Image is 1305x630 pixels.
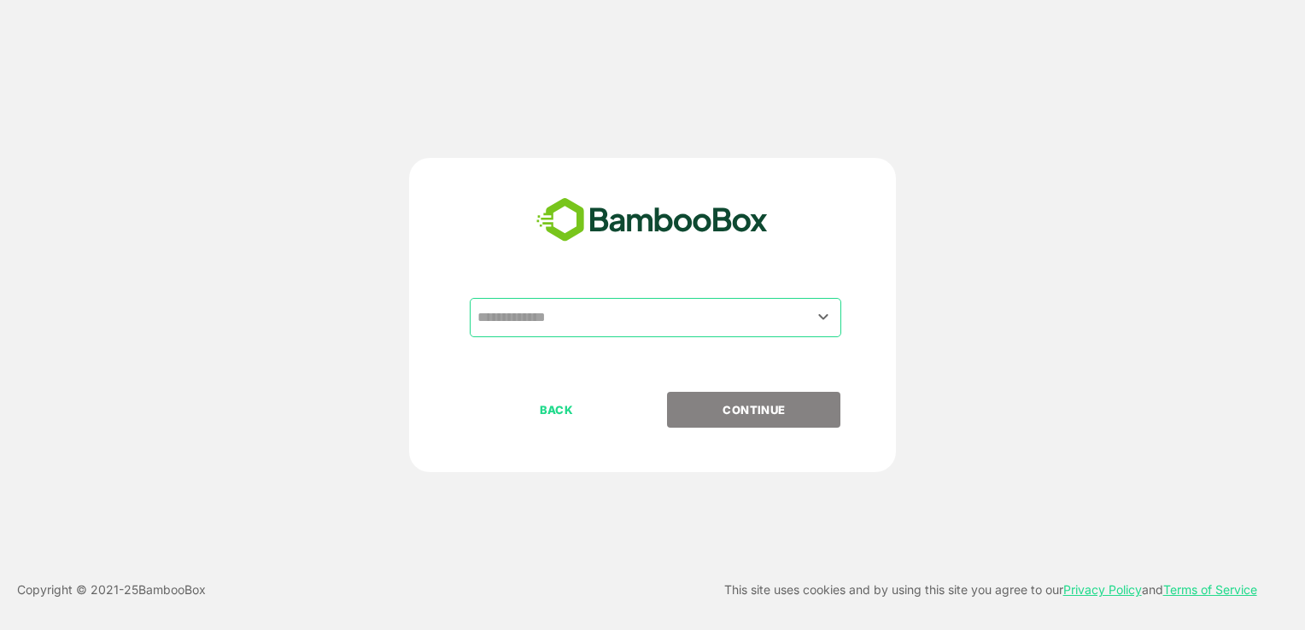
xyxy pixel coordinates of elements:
p: BACK [471,400,642,419]
button: BACK [470,392,643,428]
p: CONTINUE [669,400,840,419]
a: Privacy Policy [1063,582,1142,597]
p: This site uses cookies and by using this site you agree to our and [724,580,1257,600]
p: Copyright © 2021- 25 BambooBox [17,580,206,600]
button: CONTINUE [667,392,840,428]
a: Terms of Service [1163,582,1257,597]
img: bamboobox [527,192,777,248]
button: Open [812,306,835,329]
